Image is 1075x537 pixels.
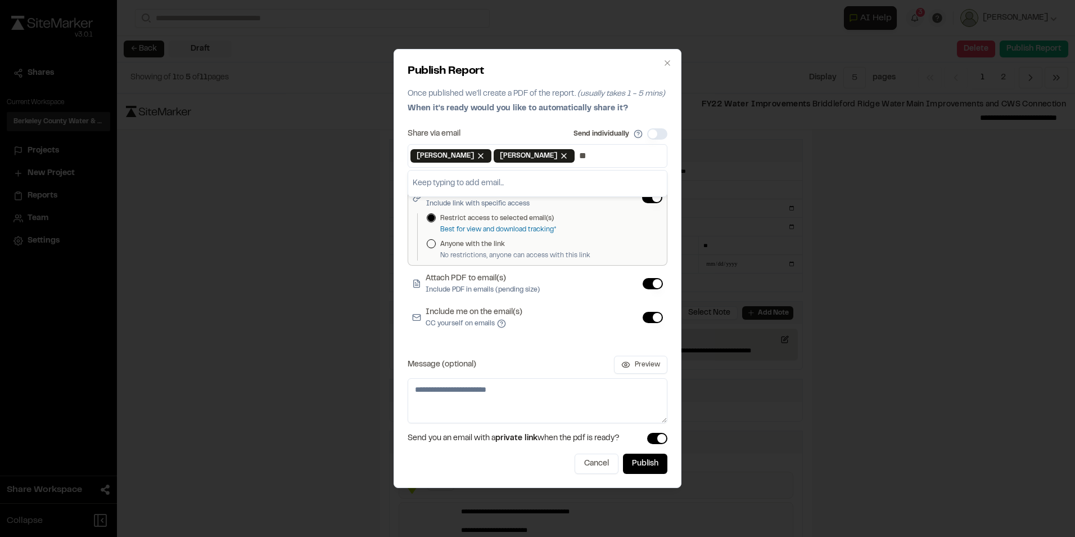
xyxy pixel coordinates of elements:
p: CC yourself on emails [426,319,522,329]
label: Share via email [408,130,460,138]
button: Publish [623,454,667,474]
p: Include link with specific access [426,199,530,209]
span: private link [495,435,537,442]
p: Keep typing to add email... [408,175,667,192]
span: (usually takes 1 - 5 mins) [577,91,665,97]
label: Restrict access to selected email(s) [440,213,556,223]
label: Message (optional) [408,361,476,369]
button: Include me on the email(s)CC yourself on emails [497,319,506,328]
button: Preview [614,356,667,374]
div: Suggestions [408,171,667,196]
span: Send you an email with a when the pdf is ready? [408,432,620,445]
label: Send individually [573,129,629,139]
h2: Publish Report [408,63,667,80]
p: Include PDF in emails (pending size) [426,285,540,295]
label: Attach PDF to email(s) [426,272,540,295]
p: Once published we'll create a PDF of the report. [408,88,667,100]
label: Include link in email(s) [426,186,530,209]
label: Anyone with the link [440,239,590,249]
p: No restrictions, anyone can access with this link [440,250,590,261]
span: When it's ready would you like to automatically share it? [408,105,628,112]
button: Cancel [575,454,618,474]
span: [PERSON_NAME] [500,151,557,161]
label: Include me on the email(s) [426,306,522,329]
p: Best for view and download tracking* [440,225,556,235]
span: [PERSON_NAME] [417,151,474,161]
